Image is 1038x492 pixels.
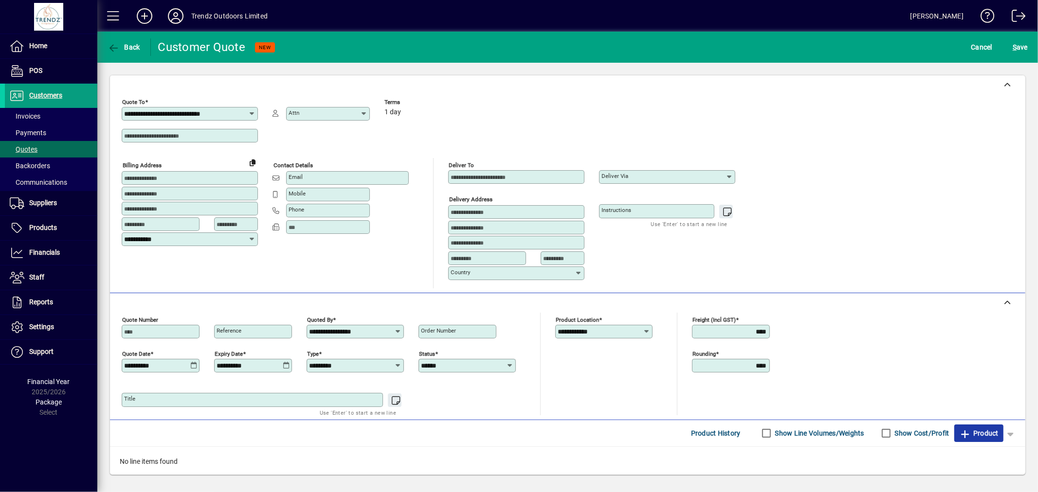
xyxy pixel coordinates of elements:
span: S [1013,43,1017,51]
div: No line items found [110,447,1025,476]
span: Package [36,398,62,406]
div: Customer Quote [158,39,246,55]
span: Backorders [10,162,50,170]
span: Financial Year [28,378,70,386]
a: POS [5,59,97,83]
label: Show Line Volumes/Weights [773,428,864,438]
mat-label: Country [451,269,470,276]
a: Support [5,340,97,364]
button: Back [105,38,143,56]
span: Back [108,43,140,51]
mat-label: Quote date [122,350,150,357]
span: Customers [29,91,62,99]
mat-label: Expiry date [215,350,243,357]
button: Add [129,7,160,25]
span: 1 day [384,108,401,116]
app-page-header-button: Back [97,38,151,56]
span: Product History [691,425,741,441]
a: Suppliers [5,191,97,215]
label: Show Cost/Profit [893,428,949,438]
span: Invoices [10,112,40,120]
span: Payments [10,129,46,137]
a: Knowledge Base [973,2,995,34]
mat-label: Title [124,395,135,402]
a: Quotes [5,141,97,158]
span: Terms [384,99,443,105]
span: Quotes [10,145,37,153]
a: Backorders [5,158,97,174]
span: Home [29,42,47,50]
button: Cancel [969,38,995,56]
span: Cancel [971,39,993,55]
a: Invoices [5,108,97,124]
a: Payments [5,124,97,141]
span: Support [29,348,54,355]
span: Reports [29,298,53,306]
a: Staff [5,265,97,290]
mat-label: Type [307,350,319,357]
span: POS [29,67,42,74]
mat-label: Status [419,350,435,357]
mat-label: Attn [289,109,299,116]
span: Settings [29,323,54,331]
a: Reports [5,290,97,315]
button: Product History [687,424,745,442]
span: ave [1013,39,1028,55]
span: Staff [29,273,44,281]
div: [PERSON_NAME] [911,8,964,24]
mat-label: Product location [556,316,599,323]
button: Copy to Delivery address [245,155,260,170]
mat-label: Quoted by [307,316,333,323]
a: Communications [5,174,97,191]
mat-label: Quote To [122,99,145,105]
span: Communications [10,178,67,186]
mat-label: Deliver To [449,162,474,169]
mat-label: Deliver via [601,173,628,179]
button: Product [954,424,1003,442]
span: Financials [29,248,60,256]
mat-label: Freight (incl GST) [692,316,736,323]
mat-label: Reference [217,327,241,334]
mat-label: Mobile [289,190,306,197]
a: Home [5,34,97,58]
a: Settings [5,315,97,339]
span: NEW [259,44,271,51]
mat-label: Phone [289,206,304,213]
button: Profile [160,7,191,25]
span: Suppliers [29,199,57,207]
a: Products [5,216,97,240]
mat-hint: Use 'Enter' to start a new line [651,218,728,229]
a: Financials [5,241,97,265]
mat-label: Instructions [601,207,631,213]
mat-label: Rounding [692,350,716,357]
mat-label: Order number [421,327,456,334]
span: Products [29,224,57,231]
button: Save [1010,38,1030,56]
div: Trendz Outdoors Limited [191,8,268,24]
span: Product [959,425,999,441]
mat-label: Email [289,174,303,180]
mat-label: Quote number [122,316,158,323]
mat-hint: Use 'Enter' to start a new line [320,407,396,418]
a: Logout [1004,2,1026,34]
